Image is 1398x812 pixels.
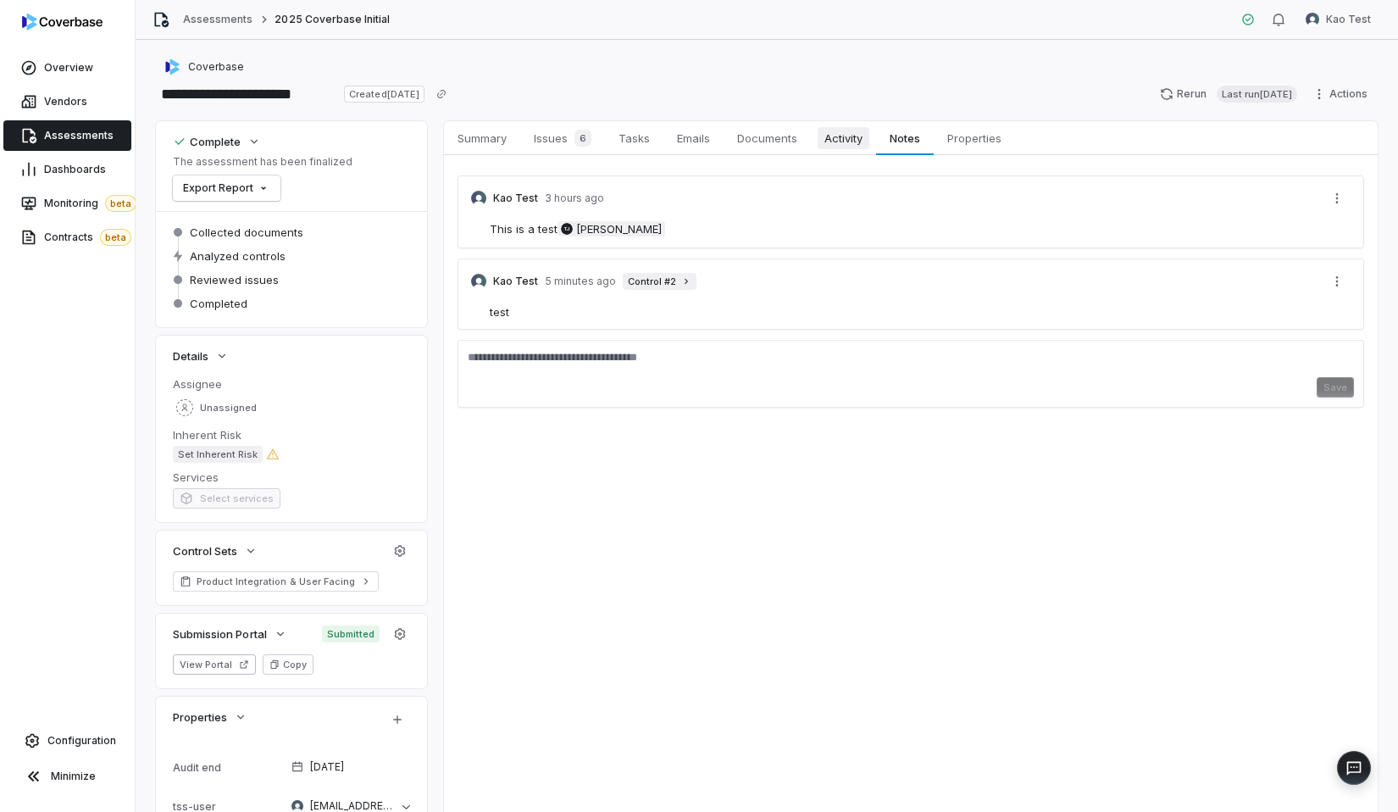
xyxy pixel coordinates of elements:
[263,654,313,675] button: Copy
[285,749,417,785] button: [DATE]
[322,626,380,642] span: Submitted
[3,222,131,253] a: Contractsbeta
[730,127,804,149] span: Documents
[3,86,131,117] a: Vendors
[100,229,131,246] span: beta
[190,225,303,240] span: Collected documents
[493,193,538,203] p: Kao Test
[940,127,1008,149] span: Properties
[291,800,303,812] img: null null avatar
[490,305,509,319] span: test
[44,129,114,142] span: Assessments
[3,188,131,219] a: Monitoringbeta
[168,341,234,371] button: Details
[173,446,263,463] span: Set Inherent Risk
[7,726,128,756] a: Configuration
[44,229,131,246] span: Contracts
[159,52,249,82] button: https://coverbase.ai/Coverbase
[612,127,657,149] span: Tasks
[1150,81,1307,107] button: RerunLast run[DATE]
[173,376,410,392] dt: Assignee
[200,402,257,414] span: Unassigned
[173,761,285,774] div: Audit end
[168,126,266,157] button: Complete
[188,60,244,74] span: Coverbase
[173,427,410,442] dt: Inherent Risk
[1326,13,1371,26] span: Kao Test
[168,536,263,566] button: Control Sets
[818,127,869,149] span: Activity
[44,195,136,212] span: Monitoring
[310,760,344,774] span: [DATE]
[183,13,252,26] a: Assessments
[883,127,926,149] span: Notes
[1323,269,1351,294] button: More actions
[173,709,227,725] span: Properties
[545,193,604,203] p: 3 hours ago
[22,14,103,31] img: logo-D7KZi-bG.svg
[190,296,247,311] span: Completed
[173,155,352,169] p: The assessment has been finalized
[173,543,237,559] span: Control Sets
[1306,13,1319,26] img: Kao Test avatar
[490,222,558,236] span: This is a test
[451,127,513,149] span: Summary
[558,221,665,236] span: [PERSON_NAME]
[1217,86,1297,103] span: Last run [DATE]
[670,127,717,149] span: Emails
[173,175,280,201] button: Export Report
[168,702,252,732] button: Properties
[197,575,355,588] span: Product Integration & User Facing
[173,626,267,642] span: Submission Portal
[47,734,116,748] span: Configuration
[574,130,591,147] span: 6
[3,53,131,83] a: Overview
[471,191,486,206] img: Kao Test avatar
[471,274,486,289] img: Kao Test avatar
[173,571,379,592] a: Product Integration & User Facing
[7,759,128,793] button: Minimize
[1307,81,1378,107] button: Actions
[3,154,131,185] a: Dashboards
[44,163,106,176] span: Dashboards
[173,470,410,485] dt: Services
[190,272,279,287] span: Reviewed issues
[275,13,390,26] span: 2025 Coverbase Initial
[105,195,136,212] span: beta
[44,61,93,75] span: Overview
[3,120,131,151] a: Assessments
[173,134,241,149] div: Complete
[623,273,696,290] a: Control #2
[168,619,292,649] button: Submission Portal
[545,276,616,286] p: 5 minutes ago
[561,223,573,235] span: TJ
[51,770,96,783] span: Minimize
[1323,186,1351,211] button: More actions
[1295,7,1381,32] button: Kao Test avatarKao Test
[173,348,208,364] span: Details
[190,248,286,264] span: Analyzed controls
[493,276,538,286] p: Kao Test
[527,126,598,150] span: Issues
[426,79,457,109] button: Copy link
[344,86,424,103] span: Created [DATE]
[44,95,87,108] span: Vendors
[173,654,256,675] button: View Portal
